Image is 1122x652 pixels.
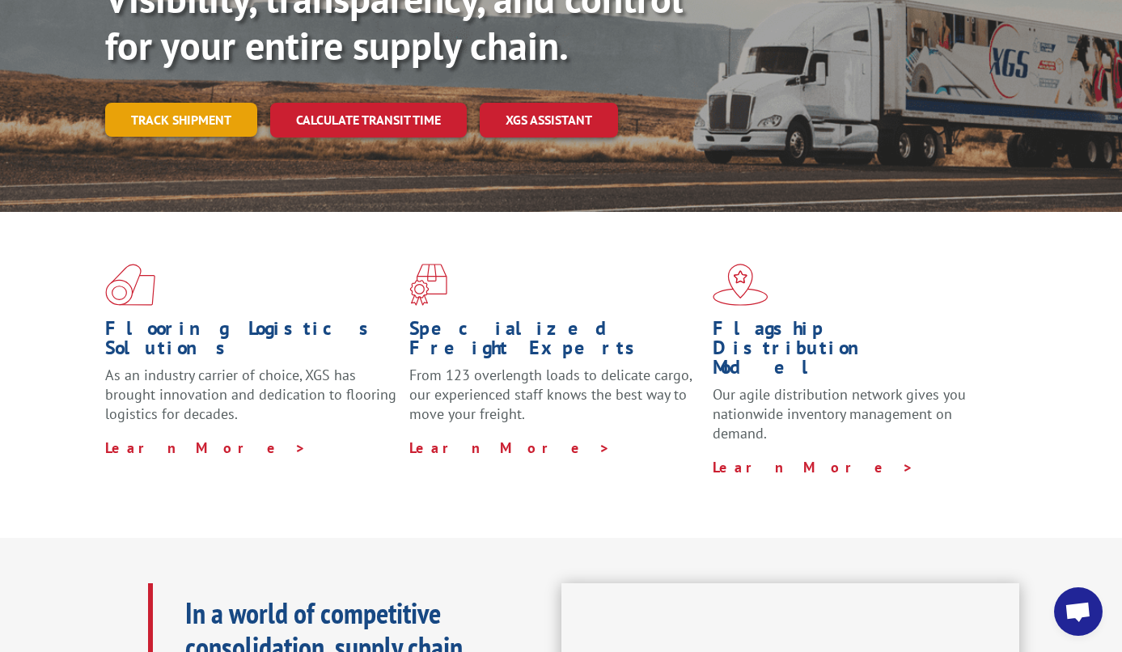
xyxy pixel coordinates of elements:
[480,103,618,138] a: XGS ASSISTANT
[409,366,701,438] p: From 123 overlength loads to delicate cargo, our experienced staff knows the best way to move you...
[105,319,397,366] h1: Flooring Logistics Solutions
[105,103,257,137] a: Track shipment
[713,319,1005,385] h1: Flagship Distribution Model
[409,319,701,366] h1: Specialized Freight Experts
[105,264,155,306] img: xgs-icon-total-supply-chain-intelligence-red
[270,103,467,138] a: Calculate transit time
[713,458,914,476] a: Learn More >
[105,438,307,457] a: Learn More >
[105,366,396,423] span: As an industry carrier of choice, XGS has brought innovation and dedication to flooring logistics...
[713,385,966,442] span: Our agile distribution network gives you nationwide inventory management on demand.
[713,264,768,306] img: xgs-icon-flagship-distribution-model-red
[409,438,611,457] a: Learn More >
[1054,587,1103,636] a: Open chat
[409,264,447,306] img: xgs-icon-focused-on-flooring-red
